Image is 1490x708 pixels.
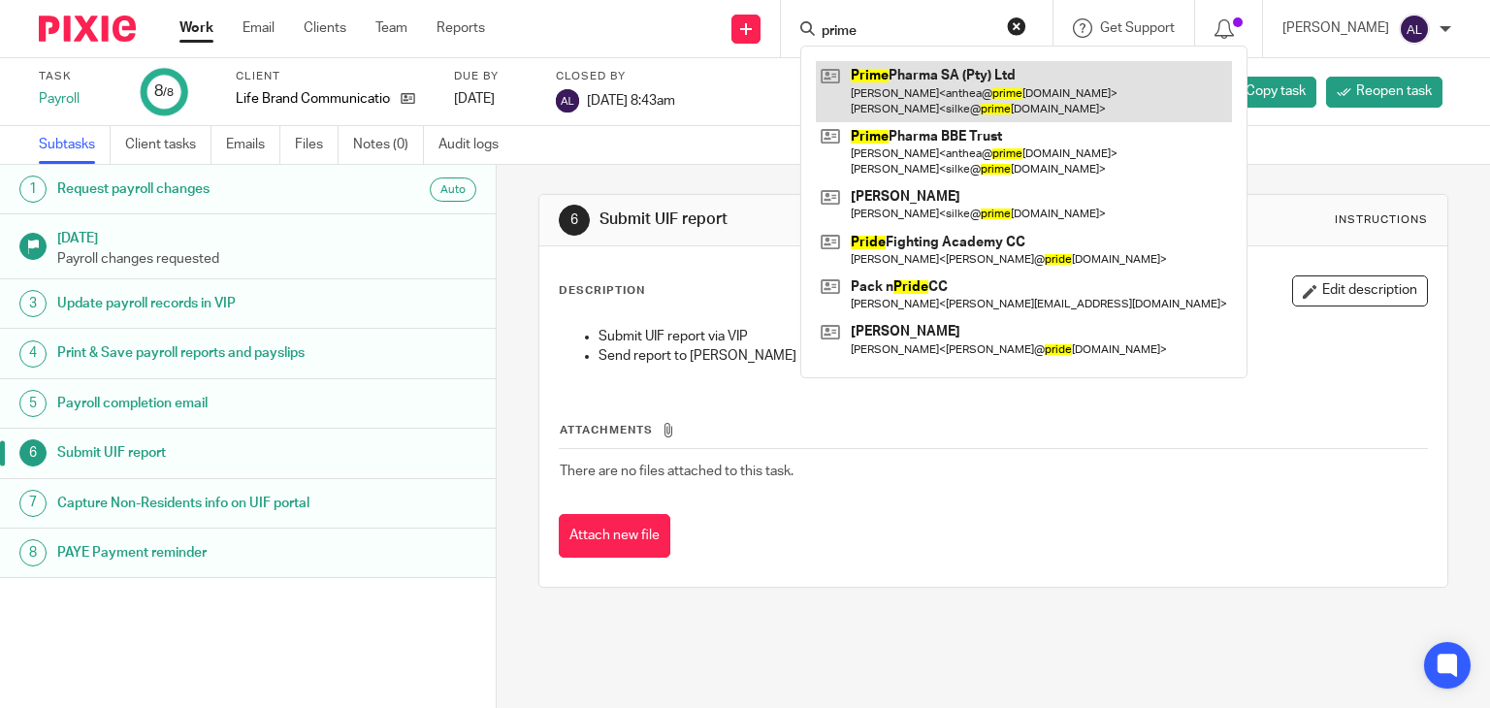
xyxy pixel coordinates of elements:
a: Work [179,18,213,38]
a: Reopen task [1326,77,1442,108]
p: Payroll changes requested [57,249,476,269]
p: Send report to [PERSON_NAME] [599,346,1428,366]
h1: Submit UIF report [599,209,1034,230]
div: 4 [19,340,47,368]
div: 6 [559,205,590,236]
div: 7 [19,490,47,517]
a: Audit logs [438,126,513,164]
span: There are no files attached to this task. [560,465,794,478]
div: [DATE] [454,89,532,109]
h1: Capture Non-Residents info on UIF portal [57,489,337,518]
a: Clients [304,18,346,38]
a: Emails [226,126,280,164]
img: Pixie [39,16,136,42]
a: Client tasks [125,126,211,164]
a: Notes (0) [353,126,424,164]
p: Life Brand Communications [236,89,391,109]
button: Edit description [1292,275,1428,306]
a: Reports [437,18,485,38]
p: Description [559,283,645,299]
label: Due by [454,69,532,84]
span: Attachments [560,425,653,435]
div: 8 [154,80,174,103]
span: Copy task [1246,81,1306,101]
div: 8 [19,539,47,566]
img: svg%3E [556,89,579,113]
img: svg%3E [1399,14,1430,45]
h1: PAYE Payment reminder [57,538,337,567]
label: Task [39,69,116,84]
button: Clear [1007,16,1026,36]
h1: Submit UIF report [57,438,337,467]
p: Submit UIF report via VIP [599,327,1428,346]
a: Copy task [1215,77,1316,108]
h1: Update payroll records in VIP [57,289,337,318]
div: Payroll [39,89,116,109]
a: Email [243,18,275,38]
h1: Request payroll changes [57,175,337,204]
label: Closed by [556,69,675,84]
small: /8 [163,87,174,98]
div: 5 [19,390,47,417]
span: Reopen task [1356,81,1432,101]
a: Files [295,126,339,164]
h1: [DATE] [57,224,476,248]
input: Search [820,23,994,41]
h1: Print & Save payroll reports and payslips [57,338,337,368]
div: Instructions [1335,212,1428,228]
button: Attach new file [559,514,670,558]
div: 1 [19,176,47,203]
a: Subtasks [39,126,111,164]
p: [PERSON_NAME] [1282,18,1389,38]
label: Client [236,69,430,84]
div: 3 [19,290,47,317]
a: Team [375,18,407,38]
span: [DATE] 8:43am [587,93,675,107]
h1: Payroll completion email [57,389,337,418]
div: 6 [19,439,47,467]
div: Auto [430,177,476,202]
span: Get Support [1100,21,1175,35]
